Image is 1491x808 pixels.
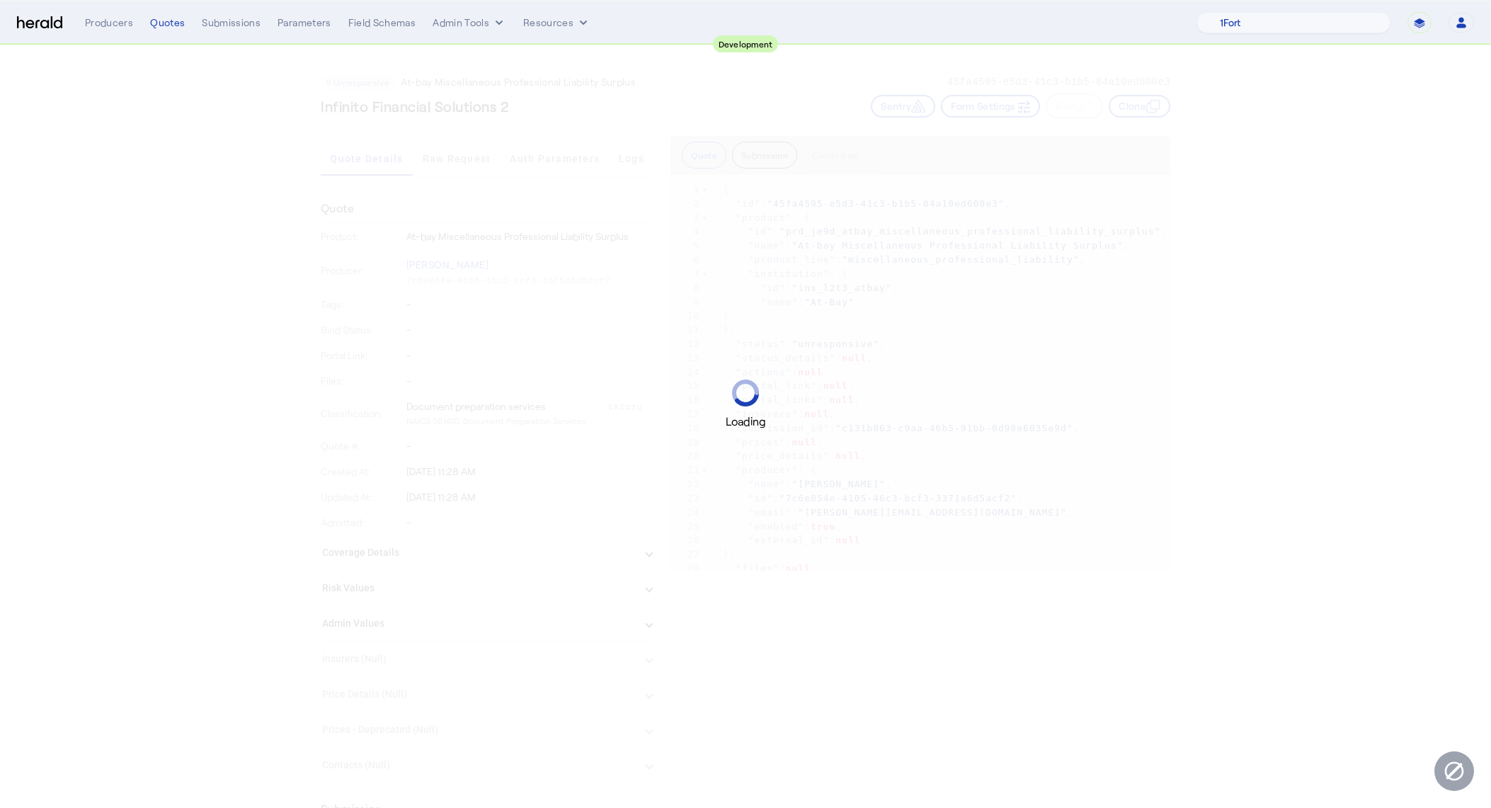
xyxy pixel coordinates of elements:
div: Producers [85,16,133,30]
div: Quotes [150,16,185,30]
div: Development [713,35,779,52]
button: internal dropdown menu [433,16,506,30]
img: Herald Logo [17,16,62,30]
div: Field Schemas [348,16,416,30]
button: Resources dropdown menu [523,16,590,30]
div: Parameters [278,16,331,30]
div: Submissions [202,16,261,30]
